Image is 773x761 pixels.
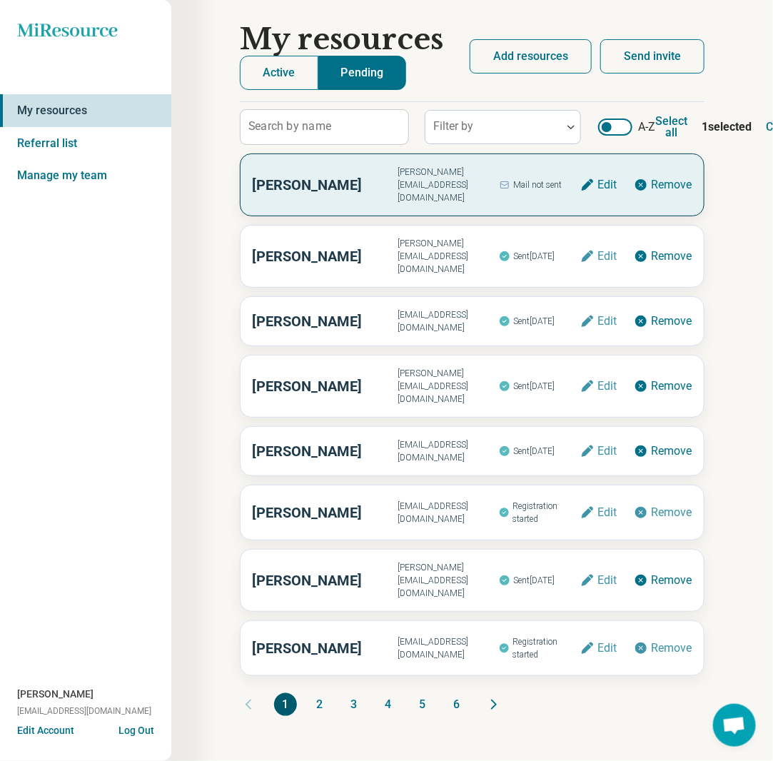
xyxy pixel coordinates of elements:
h3: [PERSON_NAME] [252,246,398,267]
button: Edit [580,573,617,588]
span: [PERSON_NAME][EMAIL_ADDRESS][DOMAIN_NAME] [398,561,499,600]
h3: [PERSON_NAME] [252,502,398,523]
span: Mail not sent [499,176,580,194]
button: Remove [634,379,692,393]
span: [PERSON_NAME] [17,687,94,702]
span: Remove [651,380,692,392]
span: [PERSON_NAME][EMAIL_ADDRESS][DOMAIN_NAME] [398,166,499,204]
span: Registration started [499,633,580,664]
span: Edit [597,179,617,191]
button: Previous page [240,693,257,716]
button: Remove [634,444,692,458]
button: Edit [580,505,617,520]
button: Select all [655,110,688,144]
h3: [PERSON_NAME] [252,440,398,462]
span: [PERSON_NAME][EMAIL_ADDRESS][DOMAIN_NAME] [398,367,499,405]
h3: [PERSON_NAME] [252,311,398,332]
span: [EMAIL_ADDRESS][DOMAIN_NAME] [398,438,499,464]
span: Sent [DATE] [499,247,580,266]
button: 1 [274,693,297,716]
span: [EMAIL_ADDRESS][DOMAIN_NAME] [398,635,499,661]
span: Remove [651,507,692,518]
button: Remove [634,314,692,328]
b: 1 selected [702,119,752,136]
label: Filter by [433,119,473,133]
h1: My resources [240,23,443,56]
button: 5 [411,693,434,716]
button: Remove [634,178,692,192]
button: Remove [634,249,692,263]
button: Remove [634,641,692,655]
button: Next page [485,693,502,716]
span: [EMAIL_ADDRESS][DOMAIN_NAME] [17,705,151,717]
span: Remove [651,179,692,191]
span: Sent [DATE] [499,377,580,395]
button: Edit [580,314,617,328]
span: Edit [597,316,617,327]
span: [EMAIL_ADDRESS][DOMAIN_NAME] [398,500,499,525]
label: Search by name [248,121,332,132]
span: Sent [DATE] [499,312,580,331]
span: Edit [597,575,617,586]
button: Remove [634,505,692,520]
span: Edit [597,251,617,262]
button: Edit [580,444,617,458]
a: Open chat [713,704,756,747]
h3: [PERSON_NAME] [252,570,398,591]
button: 6 [445,693,468,716]
span: Edit [597,445,617,457]
label: A-Z [598,119,655,136]
span: Edit [597,380,617,392]
span: Remove [651,445,692,457]
button: Edit [580,178,617,192]
button: Edit [580,379,617,393]
span: [PERSON_NAME][EMAIL_ADDRESS][DOMAIN_NAME] [398,237,499,276]
button: Edit [580,249,617,263]
button: Add resources [470,39,592,74]
button: 2 [308,693,331,716]
button: Remove [634,573,692,588]
h3: [PERSON_NAME] [252,174,398,196]
h3: [PERSON_NAME] [252,376,398,397]
button: Edit [580,641,617,655]
button: Log Out [118,723,154,735]
button: Send invite [600,39,704,74]
span: Edit [597,642,617,654]
button: 3 [343,693,365,716]
span: Registration started [499,497,580,528]
span: Sent [DATE] [499,571,580,590]
button: Active [240,56,318,90]
span: Sent [DATE] [499,442,580,460]
span: Remove [651,642,692,654]
span: Remove [651,575,692,586]
button: 4 [377,693,400,716]
span: Edit [597,507,617,518]
span: Remove [651,316,692,327]
button: Edit Account [17,723,74,738]
span: [EMAIL_ADDRESS][DOMAIN_NAME] [398,308,499,334]
button: Pending [318,56,407,90]
h3: [PERSON_NAME] [252,637,398,659]
span: Remove [651,251,692,262]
